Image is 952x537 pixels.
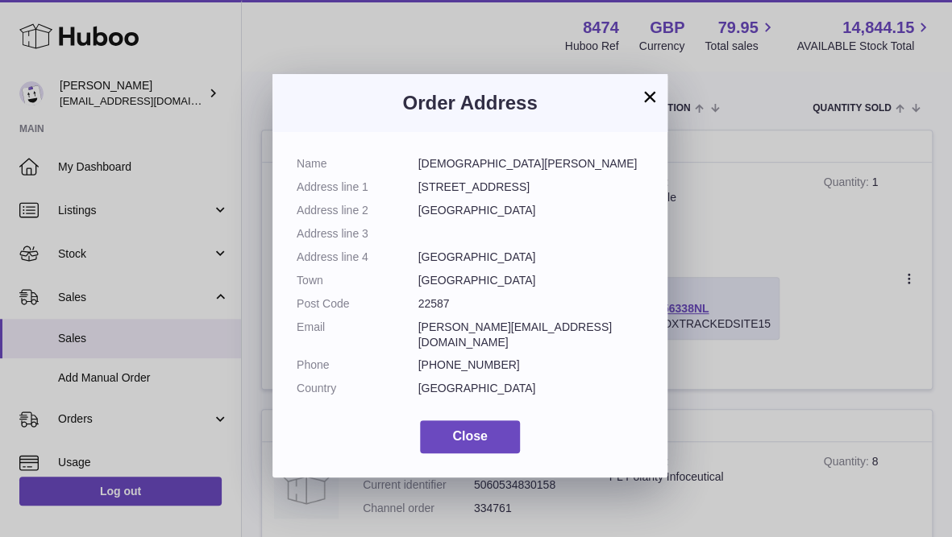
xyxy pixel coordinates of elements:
[297,381,418,396] dt: Country
[418,357,644,373] dd: [PHONE_NUMBER]
[297,156,418,171] dt: Name
[640,87,659,106] button: ×
[297,357,418,373] dt: Phone
[418,273,644,288] dd: [GEOGRAPHIC_DATA]
[297,90,643,116] h3: Order Address
[297,203,418,218] dt: Address line 2
[418,320,644,350] dd: [PERSON_NAME][EMAIL_ADDRESS][DOMAIN_NAME]
[297,296,418,312] dt: Post Code
[418,381,644,396] dd: [GEOGRAPHIC_DATA]
[452,429,488,443] span: Close
[420,420,520,453] button: Close
[297,320,418,350] dt: Email
[297,180,418,195] dt: Address line 1
[418,203,644,218] dd: [GEOGRAPHIC_DATA]
[418,296,644,312] dd: 22587
[297,250,418,265] dt: Address line 4
[297,226,418,242] dt: Address line 3
[418,180,644,195] dd: [STREET_ADDRESS]
[418,250,644,265] dd: [GEOGRAPHIC_DATA]
[418,156,644,171] dd: [DEMOGRAPHIC_DATA][PERSON_NAME]
[297,273,418,288] dt: Town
